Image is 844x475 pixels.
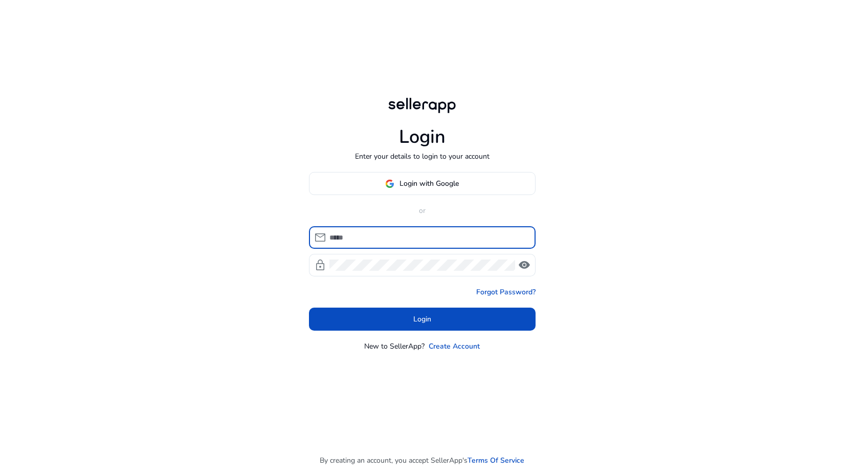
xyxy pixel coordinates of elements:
span: Login [413,314,431,325]
span: lock [314,259,326,271]
button: Login with Google [309,172,536,195]
a: Create Account [429,341,480,352]
a: Forgot Password? [476,287,536,297]
h1: Login [399,126,446,148]
button: Login [309,308,536,331]
p: Enter your details to login to your account [355,151,490,162]
p: New to SellerApp? [364,341,425,352]
span: mail [314,231,326,244]
span: visibility [518,259,530,271]
img: google-logo.svg [385,179,394,188]
p: or [309,205,536,216]
span: Login with Google [399,178,459,189]
a: Terms Of Service [468,455,524,466]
